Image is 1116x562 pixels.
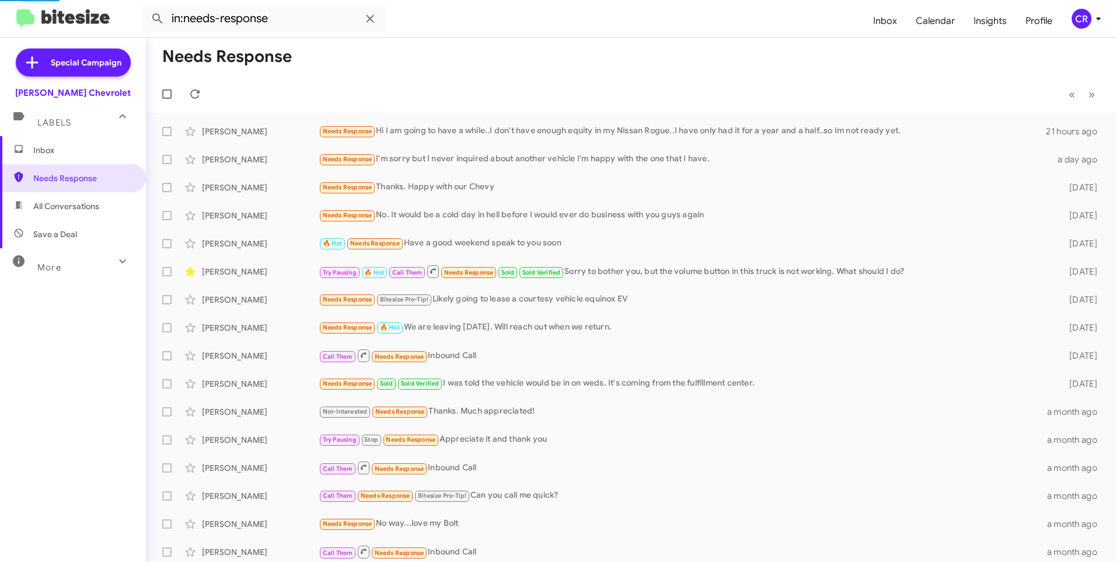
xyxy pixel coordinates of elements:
[1072,9,1091,29] div: CR
[33,228,77,240] span: Save a Deal
[319,377,1051,390] div: I was told the vehicle would be in on weds. It's coming from the fulfillment center.
[375,549,424,557] span: Needs Response
[51,57,121,68] span: Special Campaign
[418,492,466,499] span: Bitesize Pro-Tip!
[323,549,353,557] span: Call Them
[1047,490,1107,502] div: a month ago
[202,294,319,306] div: [PERSON_NAME]
[323,380,372,387] span: Needs Response
[319,181,1051,194] div: Thanks. Happy with our Chevy
[319,460,1047,475] div: Inbound Call
[350,240,400,247] span: Needs Response
[1047,406,1107,418] div: a month ago
[444,269,494,276] span: Needs Response
[1051,154,1107,165] div: a day ago
[1051,322,1107,334] div: [DATE]
[323,211,372,219] span: Needs Response
[202,434,319,446] div: [PERSON_NAME]
[202,518,319,530] div: [PERSON_NAME]
[1062,82,1082,106] button: Previous
[1016,4,1062,38] a: Profile
[323,269,357,276] span: Try Pausing
[375,408,425,415] span: Needs Response
[202,490,319,502] div: [PERSON_NAME]
[392,269,423,276] span: Call Them
[1082,82,1102,106] button: Next
[1051,378,1107,390] div: [DATE]
[202,546,319,558] div: [PERSON_NAME]
[202,406,319,418] div: [PERSON_NAME]
[202,378,319,390] div: [PERSON_NAME]
[202,210,319,221] div: [PERSON_NAME]
[141,5,386,33] input: Search
[37,262,61,273] span: More
[323,127,372,135] span: Needs Response
[319,405,1047,418] div: Thanks. Much appreciated!
[1051,294,1107,306] div: [DATE]
[33,172,132,184] span: Needs Response
[323,183,372,191] span: Needs Response
[1047,462,1107,474] div: a month ago
[319,348,1051,363] div: Inbound Call
[1062,9,1103,29] button: CR
[323,296,372,303] span: Needs Response
[375,353,424,360] span: Needs Response
[1051,266,1107,277] div: [DATE]
[319,209,1051,222] div: No. It would be a cold day in hell before I would ever do business with you guys again
[202,322,319,334] div: [PERSON_NAME]
[1089,87,1095,102] span: »
[202,462,319,474] div: [PERSON_NAME]
[162,47,292,66] h1: Needs Response
[380,324,400,331] span: 🔥 Hot
[1051,238,1107,249] div: [DATE]
[1051,210,1107,221] div: [DATE]
[202,182,319,193] div: [PERSON_NAME]
[319,489,1047,502] div: Can you call me quick?
[386,436,435,443] span: Needs Response
[33,144,132,156] span: Inbox
[364,436,378,443] span: Stop
[202,154,319,165] div: [PERSON_NAME]
[380,380,393,387] span: Sold
[323,155,372,163] span: Needs Response
[1051,350,1107,362] div: [DATE]
[202,266,319,277] div: [PERSON_NAME]
[864,4,906,38] a: Inbox
[37,117,71,128] span: Labels
[319,544,1047,559] div: Inbound Call
[319,433,1047,446] div: Appreciate it and thank you
[319,264,1051,279] div: Sorry to bother you, but the volume button in this truck is not working. What should I do?
[323,408,368,415] span: Not-Interested
[323,492,353,499] span: Call Them
[361,492,410,499] span: Needs Response
[380,296,428,303] span: Bitesize Pro-Tip!
[906,4,964,38] a: Calendar
[1062,82,1102,106] nav: Page navigation example
[319,517,1047,530] div: No way...love my Bolt
[319,152,1051,166] div: I'm sorry but I never inquired about another vehicle I'm happy with the one that I have.
[319,237,1051,250] div: Have a good weekend speak to you soon
[964,4,1016,38] a: Insights
[1046,126,1107,137] div: 21 hours ago
[1047,434,1107,446] div: a month ago
[1069,87,1075,102] span: «
[319,124,1046,138] div: Hi I am going to have a while..I don't have enough equity in my Nissan Rogue..I have only had it ...
[1047,546,1107,558] div: a month ago
[323,353,353,360] span: Call Them
[1047,518,1107,530] div: a month ago
[323,436,357,443] span: Try Pausing
[323,240,343,247] span: 🔥 Hot
[323,465,353,473] span: Call Them
[501,269,515,276] span: Sold
[202,350,319,362] div: [PERSON_NAME]
[1051,182,1107,193] div: [DATE]
[522,269,561,276] span: Sold Verified
[323,520,372,528] span: Needs Response
[319,321,1051,334] div: We are leaving [DATE]. Will reach out when we return.
[319,293,1051,306] div: Likely going to lease a courtesy vehicle equinox EV
[202,238,319,249] div: [PERSON_NAME]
